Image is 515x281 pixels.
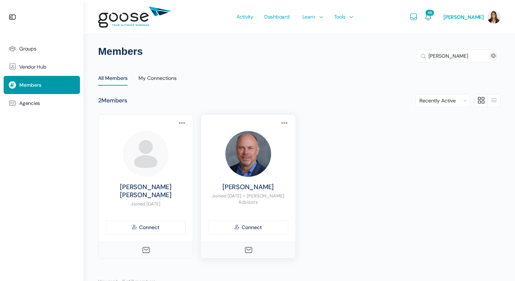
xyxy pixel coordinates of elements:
span: [PERSON_NAME] [443,14,484,20]
div: My Connections [138,75,177,86]
a: Vendor Hub [4,58,80,76]
div: All Members [98,75,128,86]
a: Groups [4,40,80,58]
a: Send Message [142,246,150,254]
span: Vendor Hub [19,64,47,70]
a: My Connections [138,70,177,87]
a: Connect [208,220,288,235]
div: Members [98,97,127,105]
a: [PERSON_NAME] [208,183,288,191]
p: Joined [DATE] [PERSON_NAME] Advisors [208,193,288,205]
a: Members [4,76,80,94]
span: Groups [19,46,36,52]
span: 2 [98,97,101,104]
a: [PERSON_NAME] [PERSON_NAME] [106,183,186,199]
nav: Directory menu [98,70,500,87]
img: Profile photo of Eric Thieringer [225,131,271,177]
a: Send Message [244,246,252,254]
span: Agencies [19,100,40,106]
h1: Members [98,45,500,58]
a: Connect [106,220,186,235]
input: Search Members… [417,50,500,62]
iframe: Chat Widget [479,246,515,281]
a: All Members [98,70,128,87]
span: • [243,193,245,199]
a: Agencies [4,94,80,112]
span: 48 [426,10,434,16]
p: Joined [DATE] [106,201,186,207]
img: Profile photo of Erica Ramos Erica Ramos [123,131,169,177]
span: Members [19,82,41,88]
